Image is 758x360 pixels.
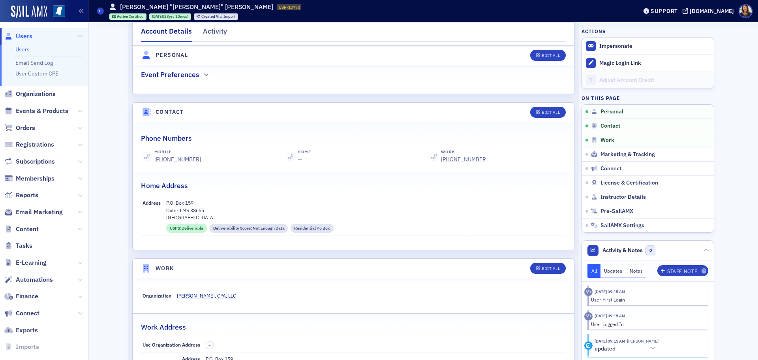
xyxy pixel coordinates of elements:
[141,26,192,42] div: Account Details
[16,32,32,41] span: Users
[15,46,30,53] a: Users
[600,123,620,130] span: Contact
[582,55,714,72] button: Magic Login Link
[584,312,593,320] div: Activity
[582,72,714,89] a: Adjust Account Credit
[599,77,710,84] div: Adjust Account Credit
[16,292,38,301] span: Finance
[4,309,39,318] a: Connect
[156,264,174,273] h4: Work
[690,8,734,15] div: [DOMAIN_NAME]
[542,110,560,115] div: Edit All
[16,157,55,166] span: Subscriptions
[166,214,565,221] p: [GEOGRAPHIC_DATA]
[4,241,32,250] a: Tasks
[4,326,38,335] a: Exports
[141,70,199,80] h2: Event Preferences
[16,343,39,351] span: Imports
[16,275,53,284] span: Automations
[141,322,186,332] h2: Work Address
[16,107,68,115] span: Events & Products
[16,326,38,335] span: Exports
[651,8,678,15] div: Support
[11,6,47,18] img: SailAMX
[16,208,63,217] span: Email Marketing
[582,94,714,102] h4: On this page
[141,181,188,191] h2: Home Address
[16,258,47,267] span: E-Learning
[4,343,39,351] a: Imports
[4,107,68,115] a: Events & Products
[166,199,565,206] p: P.O. Box 159
[112,14,144,19] a: Active Certified
[600,165,621,172] span: Connect
[177,292,249,299] span: Ronnie Windham, CPA, LLC
[4,258,47,267] a: E-Learning
[602,246,643,254] span: Activity & Notes
[4,174,54,183] a: Memberships
[298,149,311,155] div: Home
[599,43,632,50] button: Impersonate
[600,151,655,158] span: Marketing & Tracking
[600,208,633,215] span: Pre-SailAMX
[109,13,147,20] div: Active: Active: Certified
[4,191,38,200] a: Reports
[129,14,144,19] span: Certified
[154,155,201,164] a: [PHONE_NUMBER]
[441,155,488,164] a: [PHONE_NUMBER]
[152,14,188,19] div: (28yrs 10mos)
[166,207,565,214] p: Oxford MS 38655
[584,341,593,350] div: Update
[120,3,273,11] h1: [PERSON_NAME] "[PERSON_NAME]" [PERSON_NAME]
[625,338,659,344] span: Ron Windham
[16,90,56,98] span: Organizations
[201,15,235,19] div: Import
[599,60,710,67] div: Magic Login Link
[210,224,288,233] div: Deliverability Score: Not Enough Data
[194,13,238,20] div: Created Via: Import
[143,292,171,299] span: Organization
[600,222,644,229] span: SailAMX Settings
[4,157,55,166] a: Subscriptions
[53,5,65,17] img: SailAMX
[16,309,39,318] span: Connect
[143,200,161,206] span: Address
[170,225,182,232] span: USPS :
[4,225,39,234] a: Content
[149,13,191,20] div: 1996-10-23 00:00:00
[4,140,54,149] a: Registrations
[739,4,752,18] span: Profile
[591,320,703,328] div: User Logged In
[595,313,625,319] time: 9/3/2025 09:15 AM
[595,289,625,294] time: 9/3/2025 09:15 AM
[600,137,614,144] span: Work
[201,14,223,19] span: Created Via :
[441,149,488,155] div: Work
[16,225,39,234] span: Content
[657,265,708,276] button: Staff Note
[591,296,703,303] div: User First Login
[626,264,647,278] button: Notes
[279,4,300,10] span: USR-10770
[154,149,201,155] div: Mobile
[16,241,32,250] span: Tasks
[4,90,56,98] a: Organizations
[595,345,615,352] h5: updated
[141,133,192,143] h2: Phone Numbers
[203,26,227,41] div: Activity
[166,224,207,233] div: USPS: Deliverable
[16,191,38,200] span: Reports
[683,8,737,14] button: [DOMAIN_NAME]
[4,32,32,41] a: Users
[177,292,255,299] a: [PERSON_NAME], CPA, LLC
[47,5,65,19] a: View Homepage
[595,338,625,344] time: 9/3/2025 09:15 AM
[667,269,697,273] div: Staff Note
[530,107,566,118] button: Edit All
[600,179,658,187] span: License & Certification
[4,124,35,132] a: Orders
[152,14,163,19] span: [DATE]
[587,264,601,278] button: All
